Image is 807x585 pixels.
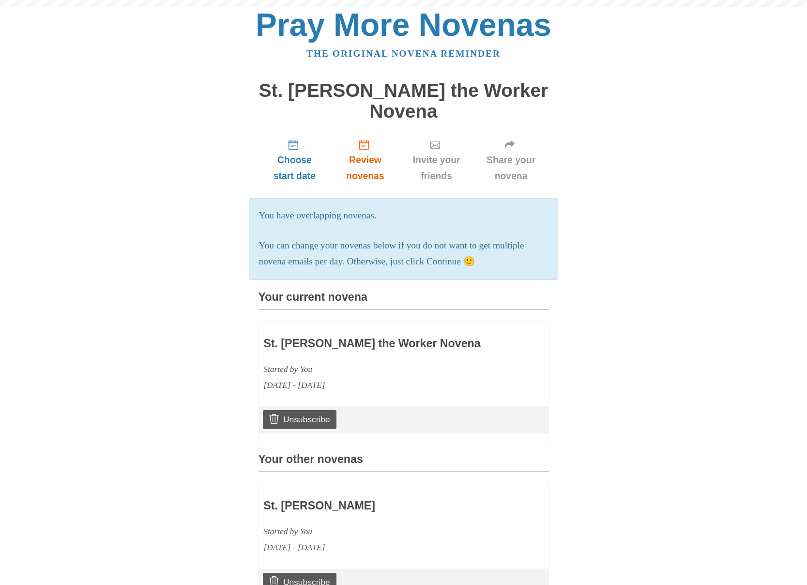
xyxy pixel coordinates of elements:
[259,208,548,224] p: You have overlapping novenas.
[259,131,331,189] a: Choose start date
[259,238,548,270] p: You can change your novenas below if you do not want to get multiple novena emails per day. Other...
[263,338,487,350] h3: St. [PERSON_NAME] the Worker Novena
[263,361,487,377] div: Started by You
[400,131,473,189] a: Invite your friends
[259,291,549,310] h3: Your current novena
[410,152,464,184] span: Invite your friends
[331,131,399,189] a: Review novenas
[340,152,390,184] span: Review novenas
[268,152,321,184] span: Choose start date
[263,539,487,555] div: [DATE] - [DATE]
[473,131,549,189] a: Share your novena
[306,48,501,59] a: The original novena reminder
[259,453,549,472] h3: Your other novenas
[263,500,487,512] h3: St. [PERSON_NAME]
[263,523,487,539] div: Started by You
[263,377,487,393] div: [DATE] - [DATE]
[263,410,336,429] a: Unsubscribe
[259,80,549,122] h1: St. [PERSON_NAME] the Worker Novena
[483,152,539,184] span: Share your novena
[256,7,551,43] a: Pray More Novenas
